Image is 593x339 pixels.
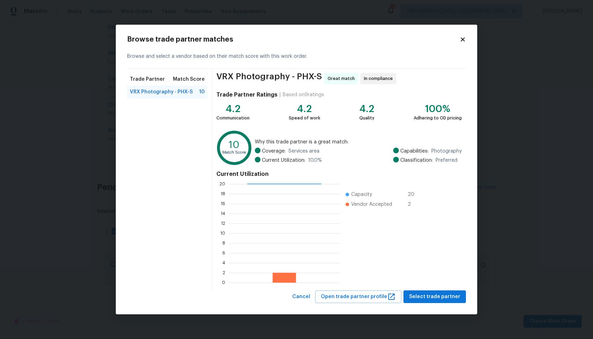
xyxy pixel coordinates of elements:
span: VRX Photography - PHX-S [130,88,193,95]
span: 20 [408,191,419,198]
span: Coverage: [262,148,286,155]
span: Trade Partner [130,76,165,83]
text: 2 [223,270,225,275]
button: Cancel [289,290,313,303]
span: 2 [408,201,419,208]
span: Select trade partner [409,292,460,301]
div: | [277,91,283,98]
h4: Trade Partner Ratings [216,91,277,98]
div: Quality [359,115,375,122]
span: Great match [328,75,358,82]
span: Photography [431,148,462,155]
span: VRX Photography - PHX-S [216,73,322,84]
div: Based on 9 ratings [283,91,324,98]
span: In compliance [364,75,396,82]
text: 14 [221,211,225,215]
button: Open trade partner profile [315,290,401,303]
div: Communication [216,115,250,122]
div: 100% [414,105,462,112]
span: Match Score [173,76,205,83]
button: Select trade partner [403,290,466,303]
span: Why this trade partner is a great match: [255,138,462,146]
span: Classification: [400,157,433,164]
text: 6 [222,251,225,255]
span: Cancel [292,292,310,301]
h4: Current Utilization [216,171,462,178]
span: Vendor Accepted [351,201,392,208]
text: 18 [221,191,225,196]
span: Current Utilization: [262,157,305,164]
text: 10 [229,140,240,149]
text: 8 [222,241,225,245]
span: Preferred [436,157,457,164]
text: 0 [222,280,225,284]
span: 10 [199,88,205,95]
div: 4.2 [289,105,320,112]
span: 10.0 % [308,157,322,164]
div: Speed of work [289,115,320,122]
div: Browse and select a vendor based on their match score with this work order. [127,44,466,69]
span: Capacity [351,191,372,198]
div: 4.2 [359,105,375,112]
h2: Browse trade partner matches [127,36,460,43]
text: Match Score [222,150,246,154]
span: Capabilities: [400,148,429,155]
div: 4.2 [216,105,250,112]
text: 20 [220,181,225,186]
span: Services area [288,148,319,155]
text: 10 [220,231,225,235]
span: Open trade partner profile [321,292,396,301]
div: Adhering to OD pricing [414,115,462,122]
text: 4 [222,260,225,265]
text: 12 [221,221,225,225]
text: 16 [221,201,225,205]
